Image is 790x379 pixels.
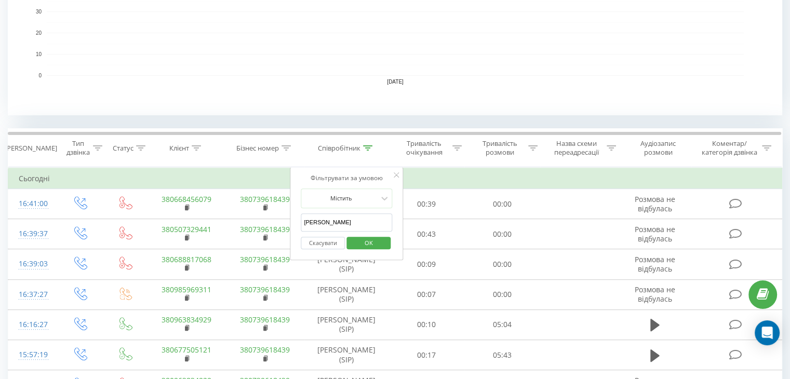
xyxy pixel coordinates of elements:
span: Розмова не відбулась [635,224,675,243]
div: [PERSON_NAME] [5,144,57,153]
a: 380739618439 [240,285,290,294]
td: [PERSON_NAME] (SIP) [304,249,389,279]
a: 380688817068 [162,254,211,264]
td: 00:00 [464,189,540,219]
td: 00:00 [464,249,540,279]
div: Тривалість очікування [398,139,450,157]
td: [PERSON_NAME] (SIP) [304,279,389,309]
a: 380739618439 [240,254,290,264]
a: 380677505121 [162,345,211,355]
td: Сьогодні [8,168,782,189]
span: Розмова не відбулась [635,254,675,274]
div: 16:39:37 [19,224,46,244]
td: 05:04 [464,309,540,340]
a: 380739618439 [240,315,290,324]
a: 380985969311 [162,285,211,294]
div: Співробітник [318,144,360,153]
div: Open Intercom Messenger [755,320,780,345]
td: [PERSON_NAME] (SIP) [304,309,389,340]
td: 00:10 [389,309,464,340]
td: 00:39 [389,189,464,219]
div: 16:41:00 [19,194,46,214]
div: Бізнес номер [236,144,279,153]
input: Введіть значення [301,213,392,232]
a: 380739618439 [240,194,290,204]
a: 380739618439 [240,345,290,355]
div: Назва схеми переадресації [550,139,604,157]
div: Статус [113,144,133,153]
div: Коментар/категорія дзвінка [699,139,759,157]
text: [DATE] [387,79,404,85]
div: 15:57:19 [19,345,46,365]
a: 380507329441 [162,224,211,234]
text: 0 [38,73,42,78]
div: Клієнт [169,144,189,153]
div: 16:37:27 [19,285,46,305]
button: Скасувати [301,237,345,250]
td: 00:43 [389,219,464,249]
a: 380739618439 [240,224,290,234]
span: Розмова не відбулась [635,285,675,304]
text: 30 [36,9,42,15]
a: 380668456079 [162,194,211,204]
div: Фільтрувати за умовою [301,173,392,183]
div: 16:16:27 [19,315,46,335]
span: OK [354,235,383,251]
span: Розмова не відбулась [635,194,675,213]
td: 00:00 [464,279,540,309]
button: OK [346,237,391,250]
div: Тип дзвінка [65,139,90,157]
div: Тривалість розмови [474,139,526,157]
td: 00:17 [389,340,464,370]
td: 05:43 [464,340,540,370]
div: 16:39:03 [19,254,46,274]
text: 10 [36,51,42,57]
td: 00:07 [389,279,464,309]
td: [PERSON_NAME] (SIP) [304,340,389,370]
text: 20 [36,30,42,36]
td: 00:09 [389,249,464,279]
a: 380963834929 [162,315,211,324]
div: Аудіозапис розмови [628,139,689,157]
td: 00:00 [464,219,540,249]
